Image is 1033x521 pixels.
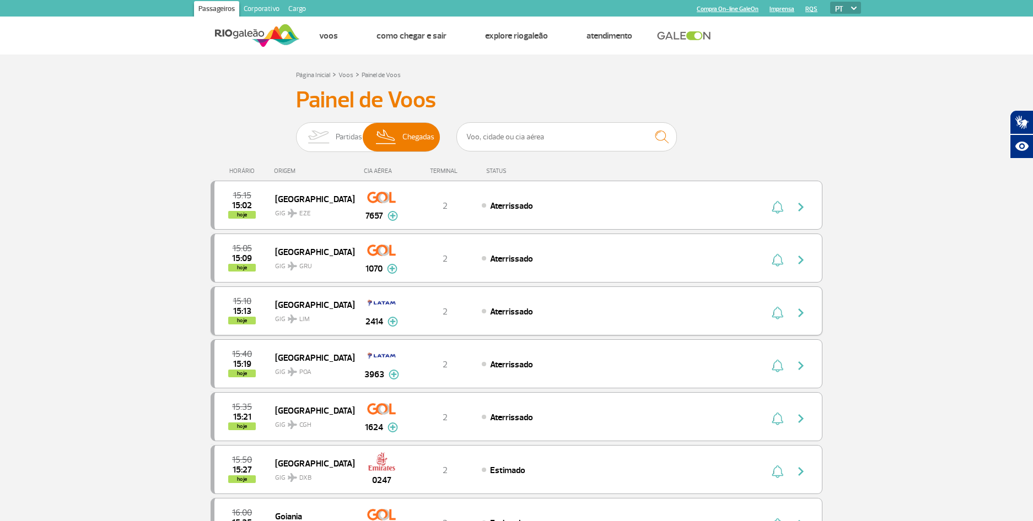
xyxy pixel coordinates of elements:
img: seta-direita-painel-voo.svg [794,412,808,425]
h3: Painel de Voos [296,86,737,114]
a: Imprensa [770,6,794,13]
span: GRU [299,262,312,272]
img: destiny_airplane.svg [288,262,297,270]
span: Aterrissado [490,200,533,211]
span: 2025-09-28 15:09:02 [232,254,252,262]
img: seta-direita-painel-voo.svg [794,359,808,372]
span: 2 [443,412,448,423]
span: 3963 [364,368,384,381]
span: EZE [299,209,311,219]
span: [GEOGRAPHIC_DATA] [275,192,346,206]
a: Explore RIOgaleão [485,30,548,41]
a: Passageiros [194,1,239,19]
span: Chegadas [402,123,434,151]
span: GIG [275,361,346,377]
span: 2 [443,465,448,476]
div: ORIGEM [274,167,354,175]
div: TERMINAL [409,167,481,175]
span: 2025-09-28 15:10:00 [233,297,251,305]
img: destiny_airplane.svg [288,209,297,218]
span: GIG [275,308,346,324]
span: [GEOGRAPHIC_DATA] [275,403,346,417]
span: 2025-09-28 15:27:00 [233,466,252,474]
span: 7657 [365,209,383,222]
span: 1624 [365,421,383,434]
a: Voos [338,71,353,79]
span: 1070 [365,262,383,275]
span: 2 [443,253,448,264]
span: 2025-09-28 15:21:43 [233,413,251,421]
div: CIA AÉREA [354,167,409,175]
span: hoje [228,422,256,430]
span: 2 [443,359,448,370]
a: Painel de Voos [362,71,401,79]
img: mais-info-painel-voo.svg [389,370,399,379]
a: Página Inicial [296,71,330,79]
span: hoje [228,211,256,219]
span: 2025-09-28 15:15:00 [233,192,251,199]
span: GIG [275,467,346,483]
img: mais-info-painel-voo.svg [388,422,398,432]
span: 2025-09-28 15:40:00 [232,350,252,358]
a: Atendimento [587,30,632,41]
span: [GEOGRAPHIC_DATA] [275,245,346,259]
span: hoje [228,370,256,377]
button: Abrir tradutor de língua de sinais. [1010,110,1033,134]
span: 2414 [365,315,383,328]
img: sino-painel-voo.svg [772,200,783,214]
span: [GEOGRAPHIC_DATA] [275,350,346,365]
input: Voo, cidade ou cia aérea [456,122,677,151]
span: Aterrissado [490,412,533,423]
span: 2025-09-28 16:00:00 [232,509,252,517]
span: DXB [299,473,311,483]
img: destiny_airplane.svg [288,473,297,482]
span: [GEOGRAPHIC_DATA] [275,456,346,470]
span: GIG [275,256,346,272]
span: [GEOGRAPHIC_DATA] [275,297,346,312]
img: mais-info-painel-voo.svg [388,317,398,327]
a: Compra On-line GaleOn [697,6,758,13]
a: Voos [319,30,338,41]
span: Aterrissado [490,253,533,264]
a: > [356,68,359,80]
img: seta-direita-painel-voo.svg [794,306,808,319]
span: POA [299,367,311,377]
img: sino-painel-voo.svg [772,359,783,372]
span: 2025-09-28 15:50:00 [232,456,252,464]
img: slider-embarque [301,123,336,151]
img: seta-direita-painel-voo.svg [794,253,808,267]
span: 2025-09-28 15:02:35 [232,202,252,209]
a: Como chegar e sair [376,30,446,41]
img: sino-painel-voo.svg [772,306,783,319]
a: Corporativo [239,1,284,19]
span: 2 [443,306,448,317]
span: Estimado [490,465,525,476]
img: sino-painel-voo.svg [772,412,783,425]
span: 2025-09-28 15:05:00 [233,245,252,252]
span: 2025-09-28 15:13:26 [233,307,251,315]
div: HORÁRIO [214,167,274,175]
div: STATUS [481,167,571,175]
img: destiny_airplane.svg [288,314,297,323]
img: mais-info-painel-voo.svg [388,211,398,221]
span: 2025-09-28 15:35:00 [232,403,252,411]
span: Partidas [336,123,362,151]
div: Plugin de acessibilidade da Hand Talk. [1010,110,1033,159]
span: hoje [228,264,256,272]
img: destiny_airplane.svg [288,420,297,429]
span: 2 [443,200,448,211]
span: 0247 [372,474,391,487]
span: hoje [228,475,256,483]
img: sino-painel-voo.svg [772,465,783,478]
span: 2025-09-28 15:19:36 [233,360,251,368]
button: Abrir recursos assistivos. [1010,134,1033,159]
span: hoje [228,317,256,324]
img: sino-painel-voo.svg [772,253,783,267]
span: GIG [275,414,346,430]
img: seta-direita-painel-voo.svg [794,465,808,478]
img: mais-info-painel-voo.svg [387,264,397,274]
span: Aterrissado [490,306,533,317]
img: seta-direita-painel-voo.svg [794,200,808,214]
span: GIG [275,203,346,219]
a: Cargo [284,1,310,19]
